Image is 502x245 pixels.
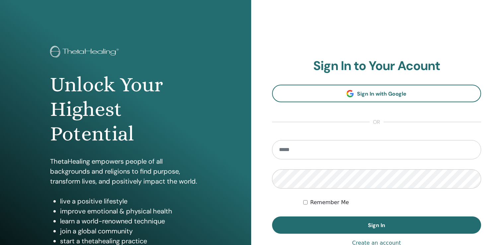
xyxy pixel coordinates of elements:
[303,199,481,206] div: Keep me authenticated indefinitely or until I manually logout
[60,226,201,236] li: join a global community
[357,90,406,97] span: Sign In with Google
[272,216,481,234] button: Sign In
[272,85,481,102] a: Sign In with Google
[368,222,385,229] span: Sign In
[60,196,201,206] li: live a positive lifestyle
[60,216,201,226] li: learn a world-renowned technique
[310,199,349,206] label: Remember Me
[60,206,201,216] li: improve emotional & physical health
[272,58,481,74] h2: Sign In to Your Acount
[50,156,201,186] p: ThetaHealing empowers people of all backgrounds and religions to find purpose, transform lives, a...
[370,118,384,126] span: or
[50,72,201,146] h1: Unlock Your Highest Potential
